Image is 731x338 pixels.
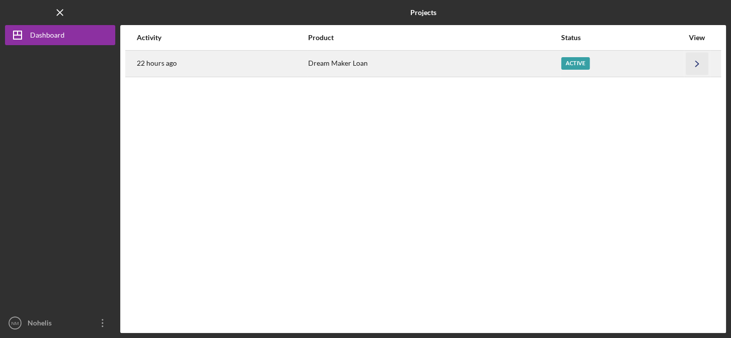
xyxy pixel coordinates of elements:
[308,51,560,76] div: Dream Maker Loan
[137,34,307,42] div: Activity
[308,34,560,42] div: Product
[410,9,436,17] b: Projects
[5,313,115,333] button: NMNohelis [PERSON_NAME]
[137,59,177,67] time: 2025-08-26 21:04
[30,25,65,48] div: Dashboard
[561,57,590,70] div: Active
[12,320,19,326] text: NM
[5,25,115,45] button: Dashboard
[684,34,709,42] div: View
[561,34,683,42] div: Status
